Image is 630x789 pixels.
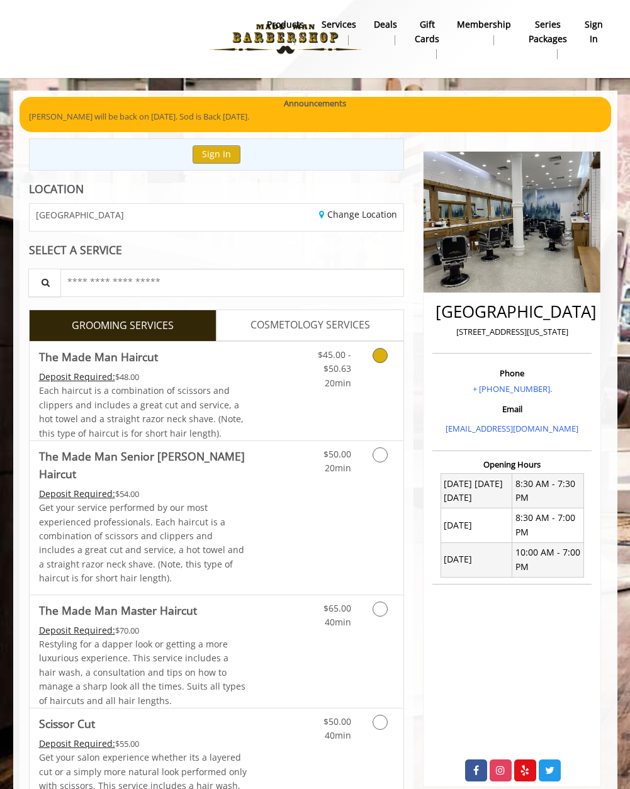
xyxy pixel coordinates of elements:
[318,349,351,374] span: $45.00 - $50.63
[415,18,439,46] b: gift cards
[39,624,115,636] span: This service needs some Advance to be paid before we block your appointment
[39,370,248,384] div: $48.00
[436,369,588,378] h3: Phone
[28,269,61,297] button: Service Search
[446,423,578,434] a: [EMAIL_ADDRESS][DOMAIN_NAME]
[441,542,512,577] td: [DATE]
[512,474,583,508] td: 8:30 AM - 7:30 PM
[520,16,576,62] a: Series packagesSeries packages
[529,18,567,46] b: Series packages
[39,624,248,637] div: $70.00
[319,208,397,220] a: Change Location
[39,384,244,439] span: Each haircut is a combination of scissors and clippers and includes a great cut and service, a ho...
[29,181,84,196] b: LOCATION
[441,508,512,542] td: [DATE]
[29,244,405,256] div: SELECT A SERVICE
[323,448,351,460] span: $50.00
[473,383,552,394] a: + [PHONE_NUMBER].
[374,18,397,31] b: Deals
[325,729,351,741] span: 40min
[512,508,583,542] td: 8:30 AM - 7:00 PM
[39,737,115,749] span: This service needs some Advance to be paid before we block your appointment
[39,371,115,383] span: This service needs some Advance to be paid before we block your appointment
[250,317,370,333] span: COSMETOLOGY SERVICES
[39,602,197,619] b: The Made Man Master Haircut
[258,16,313,48] a: Productsproducts
[436,325,588,339] p: [STREET_ADDRESS][US_STATE]
[436,303,588,321] h2: [GEOGRAPHIC_DATA]
[585,18,603,46] b: sign in
[365,16,406,48] a: DealsDeals
[406,16,448,62] a: Gift cardsgift cards
[284,97,346,110] b: Announcements
[325,462,351,474] span: 20min
[39,487,248,501] div: $54.00
[441,474,512,508] td: [DATE] [DATE] [DATE]
[457,18,511,31] b: Membership
[436,405,588,413] h3: Email
[323,715,351,727] span: $50.00
[39,737,248,751] div: $55.00
[193,145,240,164] button: Sign In
[29,110,602,123] p: [PERSON_NAME] will be back on [DATE]. Sod is Back [DATE].
[39,501,248,585] p: Get your service performed by our most experienced professionals. Each haircut is a combination o...
[576,16,612,48] a: sign insign in
[313,16,365,48] a: ServicesServices
[39,638,245,707] span: Restyling for a dapper look or getting a more luxurious experience. This service includes a hair ...
[36,210,124,220] span: [GEOGRAPHIC_DATA]
[199,4,372,74] img: Made Man Barbershop logo
[325,377,351,389] span: 20min
[39,348,158,366] b: The Made Man Haircut
[72,318,174,334] span: GROOMING SERVICES
[39,447,248,483] b: The Made Man Senior [PERSON_NAME] Haircut
[39,488,115,500] span: This service needs some Advance to be paid before we block your appointment
[432,460,592,469] h3: Opening Hours
[448,16,520,48] a: MembershipMembership
[322,18,356,31] b: Services
[267,18,304,31] b: products
[323,602,351,614] span: $65.00
[512,542,583,577] td: 10:00 AM - 7:00 PM
[39,715,95,732] b: Scissor Cut
[325,616,351,628] span: 40min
